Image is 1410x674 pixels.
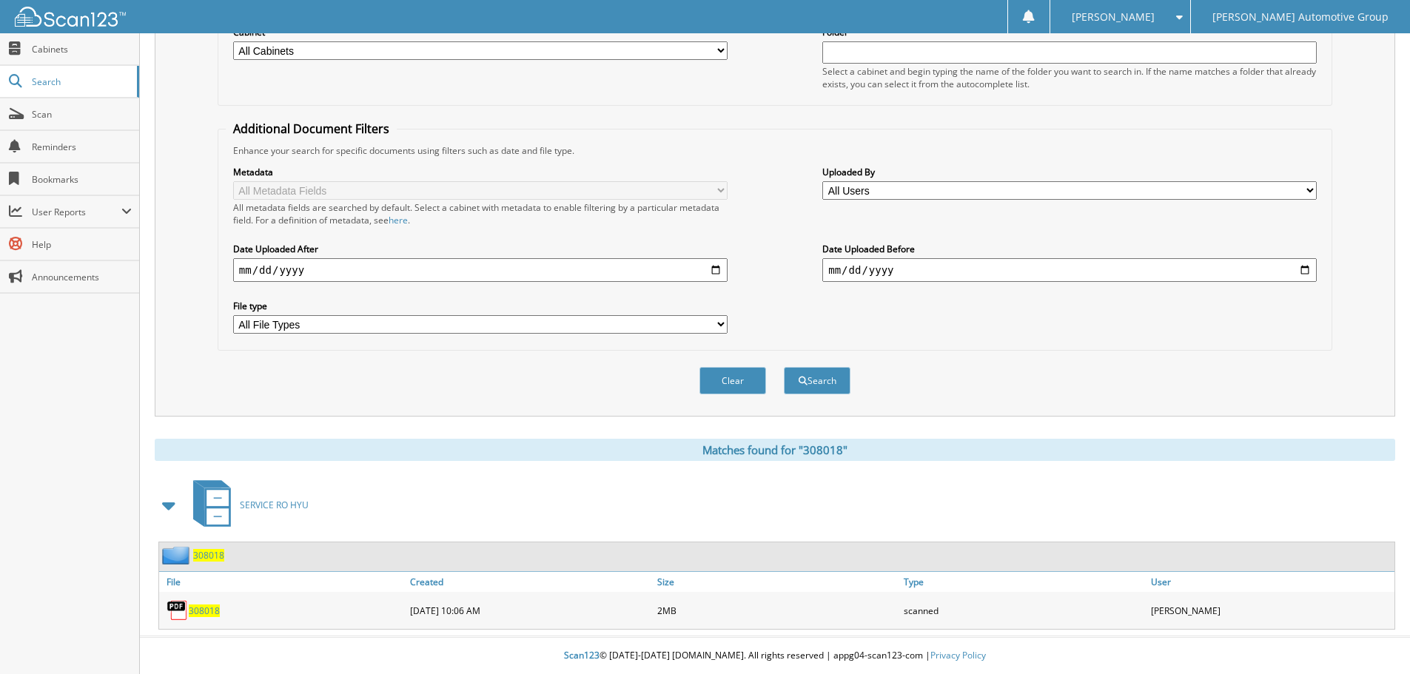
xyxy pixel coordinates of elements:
input: end [822,258,1317,282]
a: 308018 [193,549,224,562]
button: Search [784,367,850,394]
span: Search [32,75,130,88]
label: Date Uploaded After [233,243,728,255]
img: PDF.png [167,599,189,621]
div: All metadata fields are searched by default. Select a cabinet with metadata to enable filtering b... [233,201,728,226]
a: File [159,572,406,592]
a: Privacy Policy [930,649,986,661]
a: User [1147,572,1394,592]
div: 2MB [654,596,901,625]
a: Type [900,572,1147,592]
input: start [233,258,728,282]
a: Size [654,572,901,592]
button: Clear [699,367,766,394]
span: Scan123 [564,649,600,661]
span: Scan [32,108,132,121]
a: here [389,214,408,226]
span: Announcements [32,271,132,283]
span: Bookmarks [32,173,132,186]
img: folder2.png [162,546,193,565]
span: [PERSON_NAME] [1072,13,1155,21]
span: Cabinets [32,43,132,55]
legend: Additional Document Filters [226,121,397,137]
img: scan123-logo-white.svg [15,7,126,27]
label: Date Uploaded Before [822,243,1317,255]
iframe: Chat Widget [1336,603,1410,674]
span: [PERSON_NAME] Automotive Group [1212,13,1389,21]
a: SERVICE RO HYU [184,476,309,534]
span: Reminders [32,141,132,153]
a: 308018 [189,604,220,617]
div: [PERSON_NAME] [1147,596,1394,625]
label: Uploaded By [822,166,1317,178]
span: Help [32,238,132,251]
div: Matches found for "308018" [155,439,1395,461]
div: scanned [900,596,1147,625]
label: File type [233,300,728,312]
div: © [DATE]-[DATE] [DOMAIN_NAME]. All rights reserved | appg04-scan123-com | [140,638,1410,674]
label: Metadata [233,166,728,178]
div: Select a cabinet and begin typing the name of the folder you want to search in. If the name match... [822,65,1317,90]
span: SERVICE RO HYU [240,499,309,511]
div: Enhance your search for specific documents using filters such as date and file type. [226,144,1324,157]
div: [DATE] 10:06 AM [406,596,654,625]
a: Created [406,572,654,592]
span: User Reports [32,206,121,218]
